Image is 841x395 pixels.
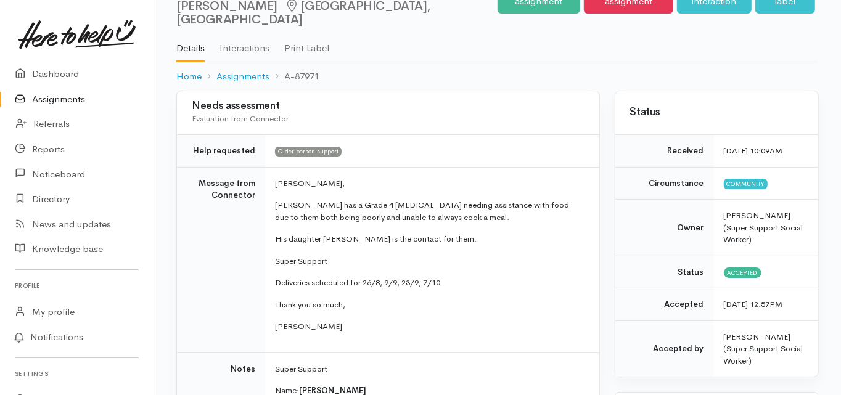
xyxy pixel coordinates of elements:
[724,179,768,189] span: Community
[275,277,584,289] p: Deliveries scheduled for 26/8, 9/9, 23/9, 7/10
[275,177,584,190] p: [PERSON_NAME],
[216,70,269,84] a: Assignments
[269,70,319,84] li: A-87971
[615,320,714,377] td: Accepted by
[714,320,818,377] td: [PERSON_NAME] (Super Support Social Worker)
[275,363,584,375] p: Super Support
[724,267,761,277] span: Accepted
[192,100,585,112] h3: Needs assessment
[724,145,783,156] time: [DATE] 10:09AM
[176,70,202,84] a: Home
[615,135,714,168] td: Received
[177,167,265,352] td: Message from Connector
[630,107,803,118] h3: Status
[724,210,803,245] span: [PERSON_NAME] (Super Support Social Worker)
[284,26,329,61] a: Print Label
[192,113,289,124] span: Evaluation from Connector
[275,299,584,311] p: Thank you so much,
[615,288,714,321] td: Accepted
[615,256,714,288] td: Status
[615,167,714,200] td: Circumstance
[219,26,269,61] a: Interactions
[15,365,139,382] h6: Settings
[176,26,205,62] a: Details
[15,277,139,294] h6: Profile
[275,147,342,157] span: Older person support
[275,255,584,267] p: Super Support
[176,62,819,91] nav: breadcrumb
[275,320,584,333] p: [PERSON_NAME]
[275,233,584,245] p: His daughter [PERSON_NAME] is the contact for them.
[615,200,714,256] td: Owner
[275,199,584,223] p: [PERSON_NAME] has a Grade 4 [MEDICAL_DATA] needing assistance with food due to them both being po...
[724,299,783,309] time: [DATE] 12:57PM
[177,135,265,168] td: Help requested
